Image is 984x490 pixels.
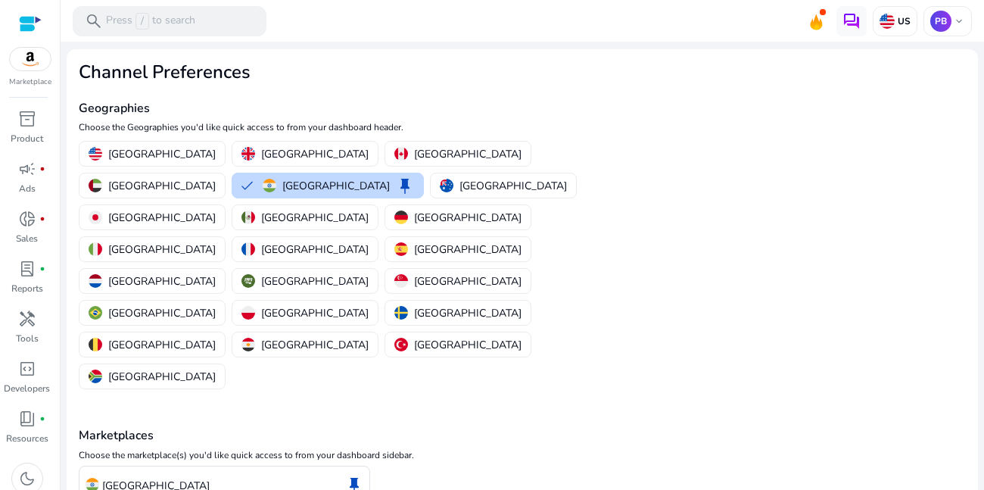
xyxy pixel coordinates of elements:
[18,160,36,178] span: campaign
[18,470,36,488] span: dark_mode
[18,110,36,128] span: inventory_2
[282,178,390,194] p: [GEOGRAPHIC_DATA]
[6,432,48,445] p: Resources
[108,305,216,321] p: [GEOGRAPHIC_DATA]
[414,146,522,162] p: [GEOGRAPHIC_DATA]
[39,216,45,222] span: fiber_manual_record
[18,310,36,328] span: handyman
[39,166,45,172] span: fiber_manual_record
[108,273,216,289] p: [GEOGRAPHIC_DATA]
[241,274,255,288] img: sa.svg
[459,178,567,194] p: [GEOGRAPHIC_DATA]
[79,101,670,116] h4: Geographies
[4,382,50,395] p: Developers
[18,210,36,228] span: donut_small
[241,147,255,161] img: uk.svg
[261,337,369,353] p: [GEOGRAPHIC_DATA]
[9,76,51,88] p: Marketplace
[241,306,255,320] img: pl.svg
[18,360,36,378] span: code_blocks
[440,179,453,192] img: au.svg
[79,448,966,462] p: Choose the marketplace(s) you'd like quick access to from your dashboard sidebar.
[394,147,408,161] img: ca.svg
[11,132,43,145] p: Product
[108,242,216,257] p: [GEOGRAPHIC_DATA]
[108,337,216,353] p: [GEOGRAPHIC_DATA]
[261,273,369,289] p: [GEOGRAPHIC_DATA]
[414,305,522,321] p: [GEOGRAPHIC_DATA]
[106,13,195,30] p: Press to search
[241,211,255,224] img: mx.svg
[263,179,276,192] img: in.svg
[895,15,911,27] p: US
[396,176,414,195] span: keep
[16,232,38,245] p: Sales
[79,61,670,83] h2: Channel Preferences
[39,416,45,422] span: fiber_manual_record
[880,14,895,29] img: us.svg
[18,260,36,278] span: lab_profile
[261,305,369,321] p: [GEOGRAPHIC_DATA]
[79,429,966,443] h4: Marketplaces
[11,282,43,295] p: Reports
[261,210,369,226] p: [GEOGRAPHIC_DATA]
[241,338,255,351] img: eg.svg
[953,15,965,27] span: keyboard_arrow_down
[414,210,522,226] p: [GEOGRAPHIC_DATA]
[414,273,522,289] p: [GEOGRAPHIC_DATA]
[89,211,102,224] img: jp.svg
[89,370,102,383] img: za.svg
[89,274,102,288] img: nl.svg
[241,242,255,256] img: fr.svg
[85,12,103,30] span: search
[39,266,45,272] span: fiber_manual_record
[89,147,102,161] img: us.svg
[394,242,408,256] img: es.svg
[10,48,51,70] img: amazon.svg
[394,338,408,351] img: tr.svg
[414,337,522,353] p: [GEOGRAPHIC_DATA]
[89,306,102,320] img: br.svg
[89,179,102,192] img: ae.svg
[394,211,408,224] img: de.svg
[79,120,670,134] p: Choose the Geographies you'd like quick access to from your dashboard header.
[18,410,36,428] span: book_4
[108,178,216,194] p: [GEOGRAPHIC_DATA]
[394,274,408,288] img: sg.svg
[930,11,951,32] p: PB
[414,242,522,257] p: [GEOGRAPHIC_DATA]
[89,242,102,256] img: it.svg
[108,146,216,162] p: [GEOGRAPHIC_DATA]
[16,332,39,345] p: Tools
[19,182,36,195] p: Ads
[89,338,102,351] img: be.svg
[108,369,216,385] p: [GEOGRAPHIC_DATA]
[394,306,408,320] img: se.svg
[261,242,369,257] p: [GEOGRAPHIC_DATA]
[108,210,216,226] p: [GEOGRAPHIC_DATA]
[135,13,149,30] span: /
[261,146,369,162] p: [GEOGRAPHIC_DATA]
